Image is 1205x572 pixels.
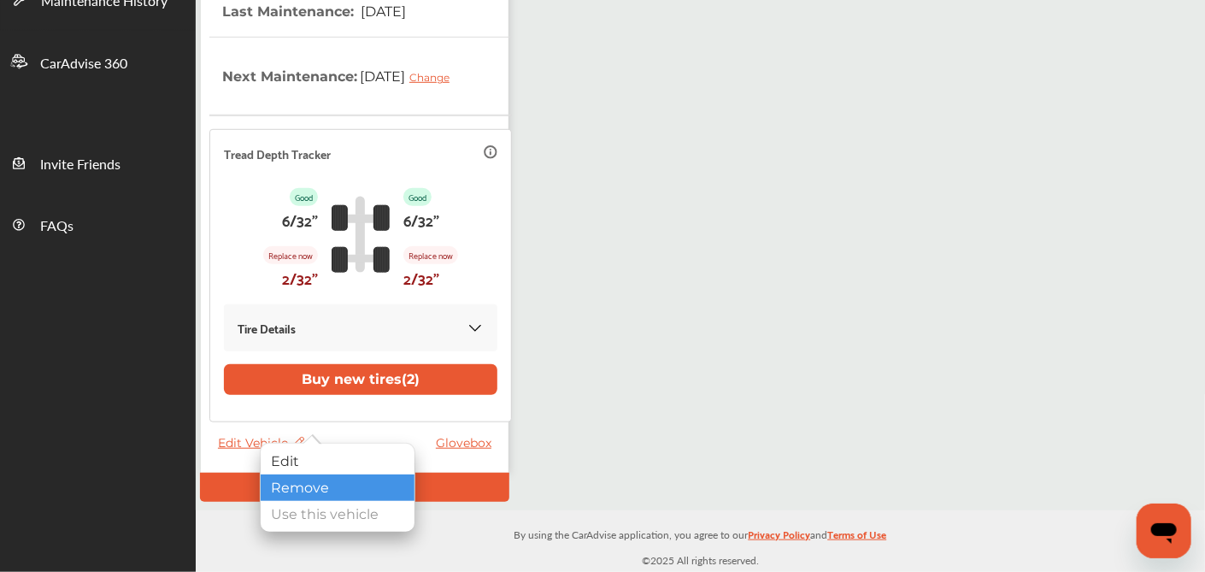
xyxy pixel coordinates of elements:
div: Change [409,71,458,84]
p: 2/32" [403,264,439,291]
div: Edit [261,448,414,475]
div: Use this vehicle [261,501,414,528]
iframe: Button to launch messaging window [1137,504,1191,558]
p: Tire Details [238,318,296,338]
div: Default [200,473,509,502]
p: 6/32" [403,206,439,233]
button: Buy new tires(2) [224,364,497,395]
p: Tread Depth Tracker [224,144,331,163]
img: KOKaJQAAAABJRU5ErkJggg== [467,320,484,337]
a: Terms of Use [828,525,887,551]
span: FAQs [40,215,73,238]
p: Replace now [403,246,458,264]
span: Edit Vehicle [218,435,304,451]
img: tire_track_logo.b900bcbc.svg [332,196,390,273]
p: Replace now [263,246,318,264]
span: [DATE] [357,55,462,97]
p: Good [290,188,318,206]
th: Next Maintenance : [222,38,462,115]
p: 2/32" [282,264,318,291]
span: CarAdvise 360 [40,53,127,75]
span: Invite Friends [40,154,120,176]
div: © 2025 All rights reserved. [196,510,1205,572]
div: Remove [261,475,414,501]
p: Good [403,188,432,206]
a: Privacy Policy [749,525,811,551]
p: 6/32" [282,206,318,233]
a: Glovebox [436,435,500,451]
span: [DATE] [358,3,406,20]
p: By using the CarAdvise application, you agree to our and [196,525,1205,543]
